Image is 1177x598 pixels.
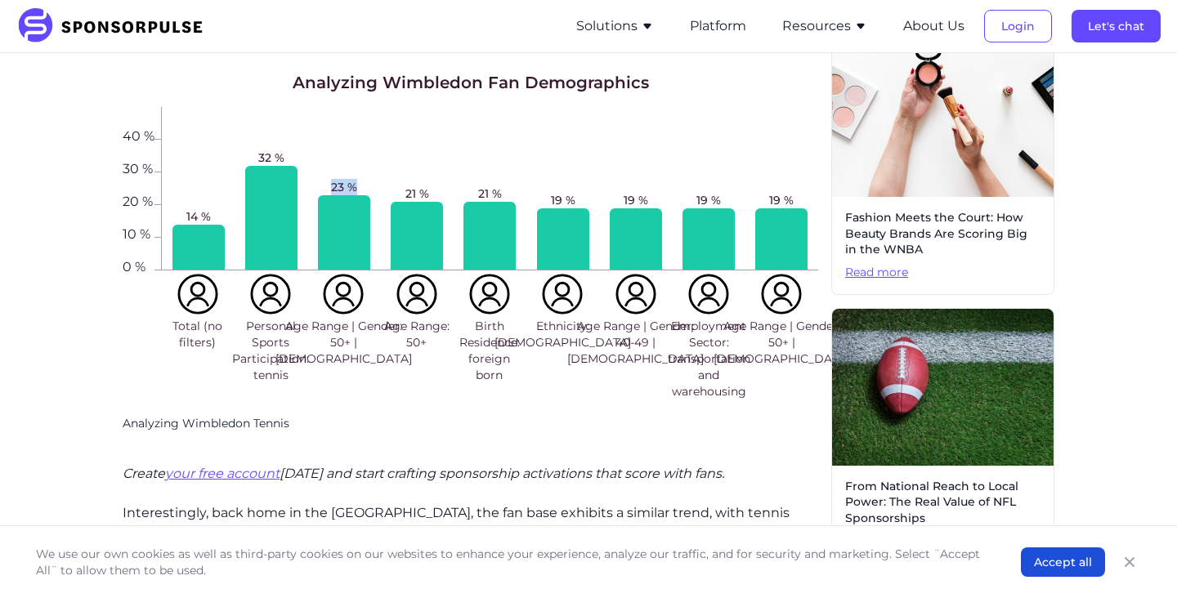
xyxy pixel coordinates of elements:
[405,185,429,202] span: 21 %
[456,318,522,383] span: Birth Residence: foreign born
[831,39,1054,294] a: Fashion Meets the Court: How Beauty Brands Are Scoring Big in the WNBARead more
[280,466,724,481] i: [DATE] and start crafting sponsorship activations that score with fans.
[258,149,284,166] span: 32 %
[668,318,750,399] span: Employment Sector: transportation and warehousing
[16,8,215,44] img: SponsorPulse
[232,318,309,383] span: Personal Sports Participation: tennis
[690,16,746,36] button: Platform
[845,479,1041,527] span: From National Reach to Local Power: The Real Value of NFL Sponsorships
[1095,520,1177,598] iframe: Chat Widget
[123,261,154,270] span: 0 %
[478,185,502,202] span: 21 %
[36,546,988,578] p: We use our own cookies as well as third-party cookies on our websites to enhance your experience,...
[383,318,450,350] span: Age Range: 50+
[123,416,818,432] p: Analyzing Wimbledon Tennis
[690,19,746,33] a: Platform
[903,19,964,33] a: About Us
[551,192,575,208] span: 19 %
[769,192,794,208] span: 19 %
[845,265,1041,281] span: Read more
[1095,520,1177,598] div: Widget de chat
[186,208,211,225] span: 14 %
[576,16,654,36] button: Solutions
[165,466,280,481] a: your free account
[845,210,1041,258] span: Fashion Meets the Court: How Beauty Brands Are Scoring Big in the WNBA
[293,71,649,94] h1: Analyzing Wimbledon Fan Demographics
[331,179,357,195] span: 23 %
[1072,10,1161,42] button: Let's chat
[903,16,964,36] button: About Us
[696,192,721,208] span: 19 %
[1021,547,1105,577] button: Accept all
[275,318,412,367] span: Age Range | Gender: 50+ | [DEMOGRAPHIC_DATA]
[164,318,230,350] span: Total (no filters)
[567,318,704,367] span: Age Range | Gender: 40-49 | [DEMOGRAPHIC_DATA]
[123,228,154,238] span: 10 %
[714,318,850,367] span: Age Range | Gender: 50+ | [DEMOGRAPHIC_DATA]
[832,40,1054,197] img: Image by Curated Lifestyle courtesy of Unsplash
[832,309,1054,466] img: Getty Images courtesy of Unsplash
[831,308,1054,563] a: From National Reach to Local Power: The Real Value of NFL SponsorshipsRead more
[1072,19,1161,33] a: Let's chat
[984,19,1052,33] a: Login
[123,130,154,140] span: 40 %
[984,10,1052,42] button: Login
[624,192,648,208] span: 19 %
[782,16,867,36] button: Resources
[495,318,631,350] span: Ethnicity: [DEMOGRAPHIC_DATA]
[123,466,165,481] i: Create
[123,163,154,172] span: 30 %
[123,195,154,205] span: 20 %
